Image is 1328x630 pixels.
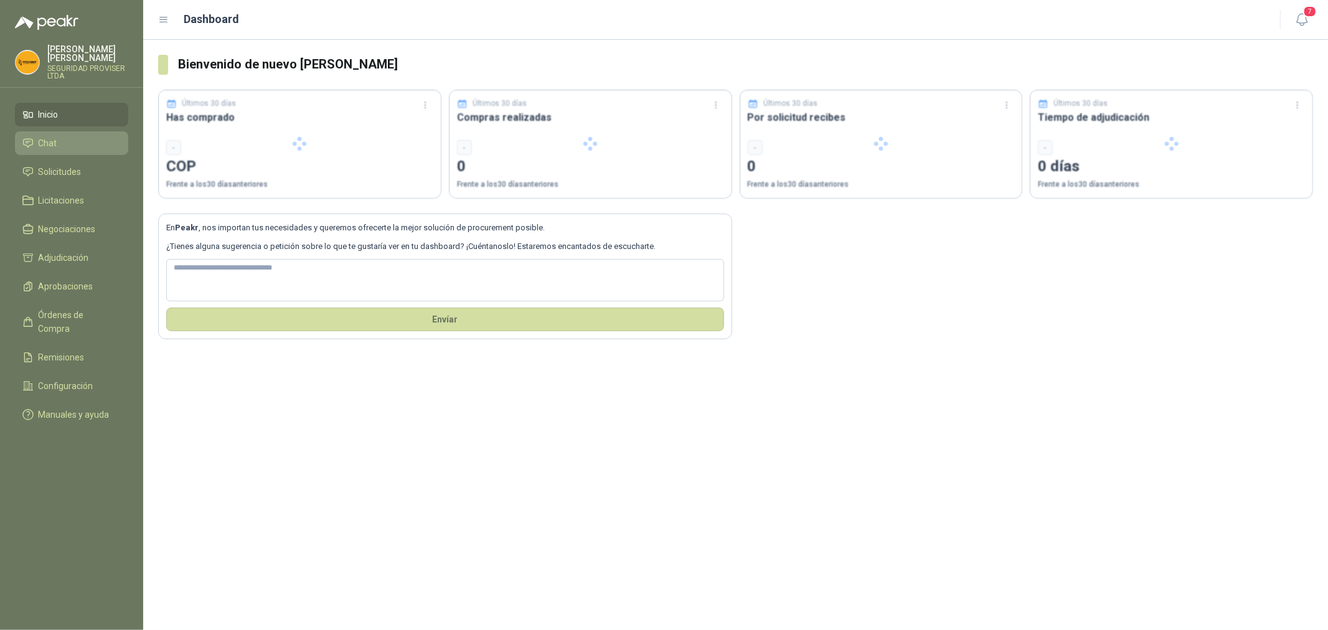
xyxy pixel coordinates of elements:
span: Inicio [39,108,59,121]
span: Aprobaciones [39,280,93,293]
span: Negociaciones [39,222,96,236]
a: Órdenes de Compra [15,303,128,341]
a: Adjudicación [15,246,128,270]
p: En , nos importan tus necesidades y queremos ofrecerte la mejor solución de procurement posible. [166,222,724,234]
span: Manuales y ayuda [39,408,110,421]
h1: Dashboard [184,11,240,28]
img: Company Logo [16,50,39,74]
p: SEGURIDAD PROVISER LTDA [47,65,128,80]
span: Adjudicación [39,251,89,265]
p: ¿Tienes alguna sugerencia o petición sobre lo que te gustaría ver en tu dashboard? ¡Cuéntanoslo! ... [166,240,724,253]
button: Envíar [166,308,724,331]
span: 7 [1303,6,1317,17]
h3: Bienvenido de nuevo [PERSON_NAME] [178,55,1313,74]
button: 7 [1291,9,1313,31]
span: Licitaciones [39,194,85,207]
a: Remisiones [15,346,128,369]
span: Chat [39,136,57,150]
span: Solicitudes [39,165,82,179]
img: Logo peakr [15,15,78,30]
p: [PERSON_NAME] [PERSON_NAME] [47,45,128,62]
a: Configuración [15,374,128,398]
a: Aprobaciones [15,275,128,298]
a: Negociaciones [15,217,128,241]
span: Configuración [39,379,93,393]
a: Solicitudes [15,160,128,184]
a: Inicio [15,103,128,126]
span: Remisiones [39,350,85,364]
a: Manuales y ayuda [15,403,128,426]
b: Peakr [175,223,199,232]
a: Licitaciones [15,189,128,212]
span: Órdenes de Compra [39,308,116,336]
a: Chat [15,131,128,155]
